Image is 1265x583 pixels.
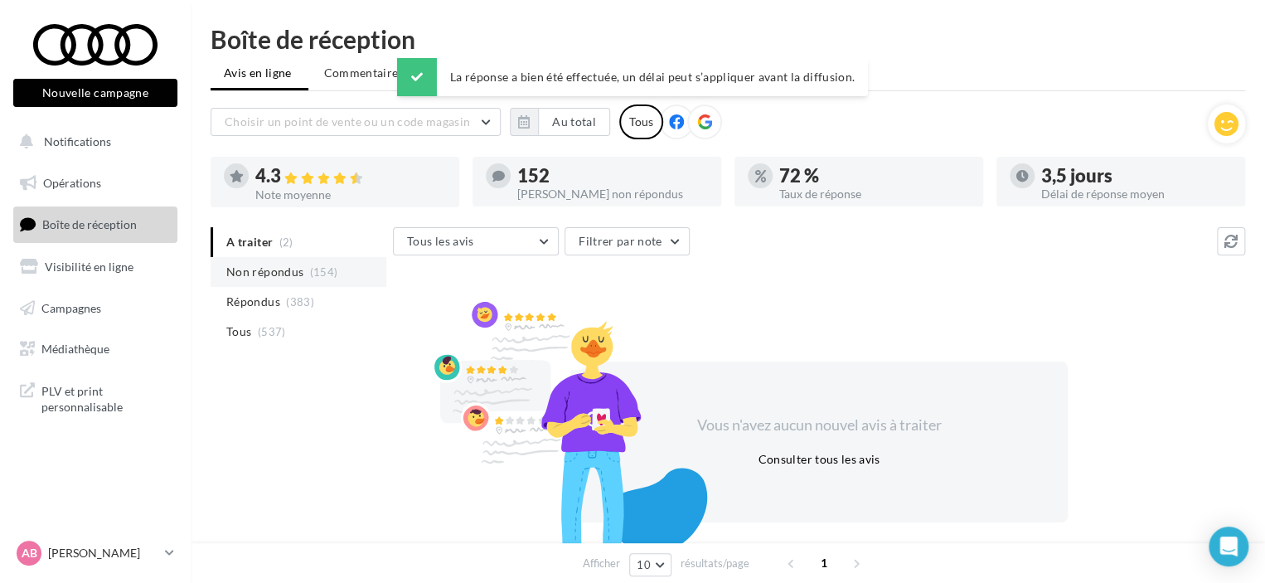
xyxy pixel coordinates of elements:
[1041,188,1232,200] div: Délai de réponse moyen
[779,188,970,200] div: Taux de réponse
[225,114,470,129] span: Choisir un point de vente ou un code magasin
[538,108,610,136] button: Au total
[48,545,158,561] p: [PERSON_NAME]
[629,553,671,576] button: 10
[310,265,338,279] span: (154)
[43,176,101,190] span: Opérations
[41,342,109,356] span: Médiathèque
[255,189,446,201] div: Note moyenne
[510,108,610,136] button: Au total
[226,294,280,310] span: Répondus
[811,550,837,576] span: 1
[10,166,181,201] a: Opérations
[637,558,651,571] span: 10
[41,380,171,415] span: PLV et print personnalisable
[10,250,181,284] a: Visibilité en ligne
[583,556,620,571] span: Afficher
[45,260,133,274] span: Visibilité en ligne
[619,104,663,139] div: Tous
[258,325,286,338] span: (537)
[407,234,474,248] span: Tous les avis
[779,167,970,185] div: 72 %
[1209,527,1248,566] div: Open Intercom Messenger
[255,167,446,186] div: 4.3
[681,556,749,571] span: résultats/page
[13,537,177,569] a: AB [PERSON_NAME]
[42,217,137,231] span: Boîte de réception
[13,79,177,107] button: Nouvelle campagne
[751,449,886,469] button: Consulter tous les avis
[397,58,868,96] div: La réponse a bien été effectuée, un délai peut s’appliquer avant la diffusion.
[1041,167,1232,185] div: 3,5 jours
[565,227,690,255] button: Filtrer par note
[517,167,708,185] div: 152
[10,124,174,159] button: Notifications
[44,134,111,148] span: Notifications
[226,264,303,280] span: Non répondus
[10,206,181,242] a: Boîte de réception
[10,291,181,326] a: Campagnes
[211,27,1245,51] div: Boîte de réception
[676,415,962,436] div: Vous n'avez aucun nouvel avis à traiter
[393,227,559,255] button: Tous les avis
[211,108,501,136] button: Choisir un point de vente ou un code magasin
[324,65,404,81] span: Commentaires
[10,332,181,367] a: Médiathèque
[286,295,314,309] span: (383)
[22,545,37,561] span: AB
[10,373,181,422] a: PLV et print personnalisable
[226,323,251,340] span: Tous
[41,300,101,314] span: Campagnes
[517,188,708,200] div: [PERSON_NAME] non répondus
